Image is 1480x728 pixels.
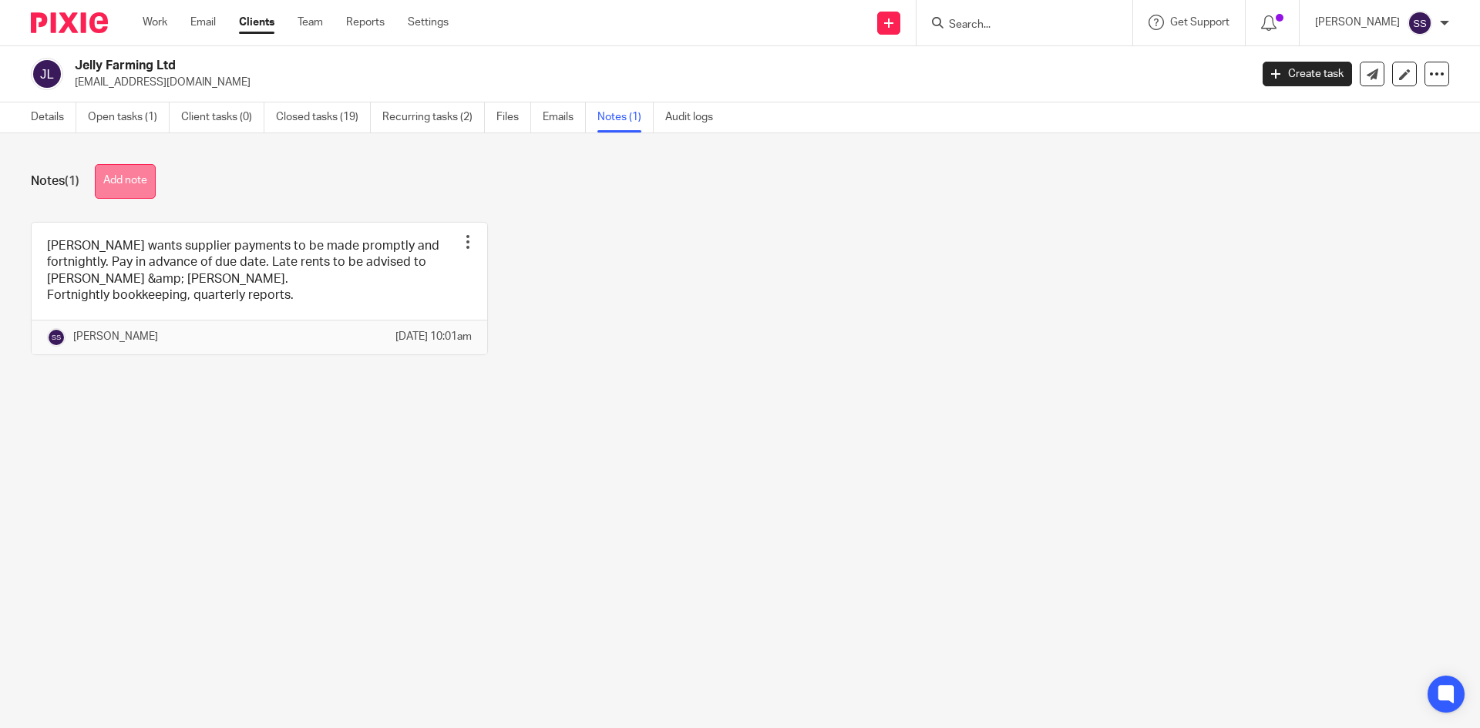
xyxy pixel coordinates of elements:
[95,164,156,199] button: Add note
[1408,11,1432,35] img: svg%3E
[665,102,725,133] a: Audit logs
[298,15,323,30] a: Team
[276,102,371,133] a: Closed tasks (19)
[597,102,654,133] a: Notes (1)
[1263,62,1352,86] a: Create task
[31,102,76,133] a: Details
[88,102,170,133] a: Open tasks (1)
[239,15,274,30] a: Clients
[395,329,472,344] p: [DATE] 10:01am
[382,102,485,133] a: Recurring tasks (2)
[947,18,1086,32] input: Search
[1315,15,1400,30] p: [PERSON_NAME]
[1170,17,1229,28] span: Get Support
[496,102,531,133] a: Files
[75,75,1239,90] p: [EMAIL_ADDRESS][DOMAIN_NAME]
[31,12,108,33] img: Pixie
[31,173,79,190] h1: Notes
[543,102,586,133] a: Emails
[65,175,79,187] span: (1)
[143,15,167,30] a: Work
[181,102,264,133] a: Client tasks (0)
[408,15,449,30] a: Settings
[31,58,63,90] img: svg%3E
[190,15,216,30] a: Email
[346,15,385,30] a: Reports
[75,58,1007,74] h2: Jelly Farming Ltd
[73,329,158,344] p: [PERSON_NAME]
[47,328,66,347] img: svg%3E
